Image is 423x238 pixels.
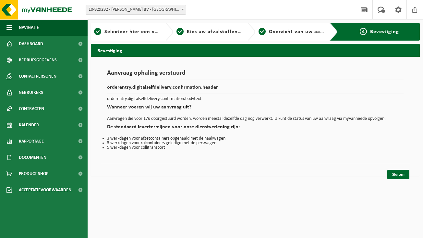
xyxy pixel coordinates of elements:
span: 10-929292 - JOACHIM MORTIER BV - TORHOUT [86,5,186,14]
span: Bevestiging [370,29,399,34]
span: Acceptatievoorwaarden [19,182,71,198]
span: 2 [176,28,184,35]
h2: orderentry.digitalselfdelivery.confirmation.header [107,85,404,94]
h1: Aanvraag ophaling verstuurd [107,70,404,80]
span: Bedrijfsgegevens [19,52,57,68]
h2: De standaard levertermijnen voor onze dienstverlening zijn: [107,124,404,133]
h2: Bevestiging [91,44,420,56]
span: 3 [259,28,266,35]
span: 1 [94,28,101,35]
a: Sluiten [387,170,409,179]
a: 1Selecteer hier een vestiging [94,28,160,36]
span: Gebruikers [19,84,43,101]
span: Overzicht van uw aanvraag [269,29,337,34]
span: Contactpersonen [19,68,56,84]
li: 5 werkdagen voor collitransport [107,145,404,150]
span: Product Shop [19,166,48,182]
p: orderentry.digitalselfdelivery.confirmation.bodytext [107,97,404,101]
span: 10-929292 - JOACHIM MORTIER BV - TORHOUT [86,5,186,15]
span: Dashboard [19,36,43,52]
span: 4 [360,28,367,35]
a: 3Overzicht van uw aanvraag [259,28,325,36]
span: Navigatie [19,19,39,36]
span: Kalender [19,117,39,133]
span: Documenten [19,149,46,166]
span: Selecteer hier een vestiging [104,29,175,34]
a: 2Kies uw afvalstoffen en recipiënten [176,28,243,36]
span: Rapportage [19,133,44,149]
li: 3 werkdagen voor afzetcontainers opgehaald met de haakwagen [107,136,404,141]
p: Aanvragen die voor 17u doorgestuurd worden, worden meestal dezelfde dag nog verwerkt. U kunt de s... [107,117,404,121]
li: 5 werkdagen voor rolcontainers geledigd met de perswagen [107,141,404,145]
span: Kies uw afvalstoffen en recipiënten [187,29,276,34]
h2: Wanneer voeren wij uw aanvraag uit? [107,105,404,113]
span: Contracten [19,101,44,117]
